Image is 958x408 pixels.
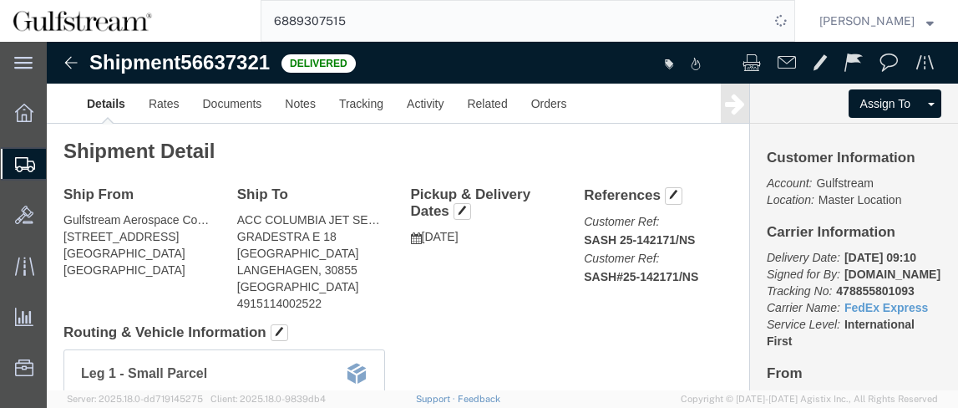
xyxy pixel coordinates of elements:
input: Search for shipment number, reference number [261,1,769,41]
span: Server: 2025.18.0-dd719145275 [67,394,203,404]
a: Support [416,394,458,404]
span: Client: 2025.18.0-9839db4 [210,394,326,404]
span: Jene Middleton [819,12,915,30]
iframe: FS Legacy Container [47,42,958,390]
span: Copyright © [DATE]-[DATE] Agistix Inc., All Rights Reserved [681,392,938,406]
img: logo [12,8,153,33]
a: Feedback [458,394,500,404]
button: [PERSON_NAME] [819,11,935,31]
